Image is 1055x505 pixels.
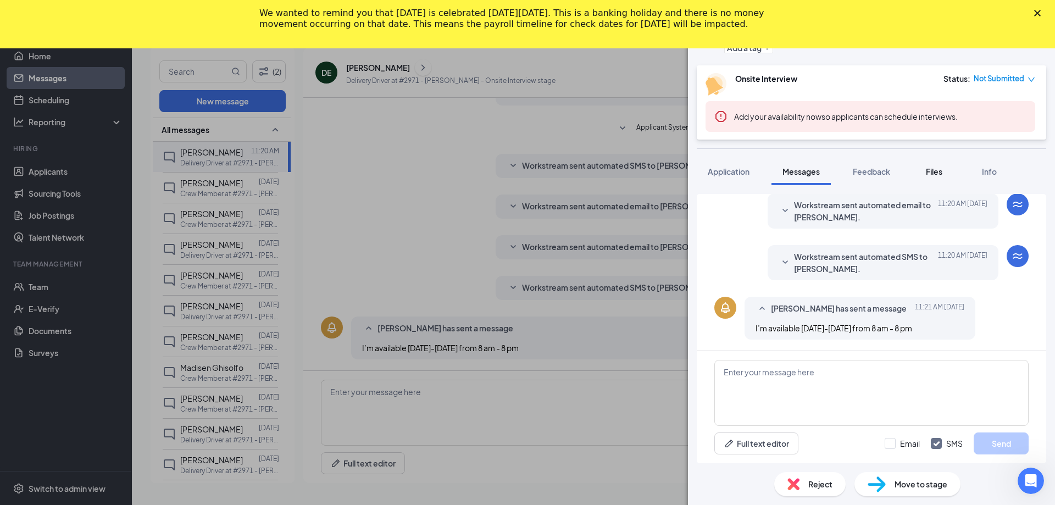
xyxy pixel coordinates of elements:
[1011,198,1024,211] svg: WorkstreamLogo
[938,199,987,223] span: [DATE] 11:20 AM
[974,432,1029,454] button: Send
[1011,249,1024,263] svg: WorkstreamLogo
[734,111,821,122] button: Add your availability now
[794,251,938,275] span: Workstream sent automated SMS to [PERSON_NAME].
[982,167,997,176] span: Info
[1034,10,1045,16] div: Close
[259,8,778,30] div: We wanted to remind you that [DATE] is celebrated [DATE][DATE]. This is a banking holiday and the...
[734,112,958,121] span: so applicants can schedule interviews.
[1028,76,1035,84] span: down
[714,110,728,123] svg: Error
[926,167,942,176] span: Files
[724,438,735,449] svg: Pen
[719,301,732,314] svg: Bell
[895,478,947,490] span: Move to stage
[779,256,792,269] svg: SmallChevronDown
[782,167,820,176] span: Messages
[915,302,964,315] span: [DATE] 11:21 AM
[808,478,832,490] span: Reject
[943,73,970,84] div: Status :
[756,323,912,333] span: I’m available [DATE]-[DATE] from 8 am - 8 pm
[735,74,797,84] b: Onsite Interview
[708,167,749,176] span: Application
[756,302,769,315] svg: SmallChevronUp
[853,167,890,176] span: Feedback
[938,251,987,275] span: [DATE] 11:20 AM
[771,302,907,315] span: [PERSON_NAME] has sent a message
[714,432,798,454] button: Full text editorPen
[794,199,938,223] span: Workstream sent automated email to [PERSON_NAME].
[974,73,1024,84] span: Not Submitted
[1018,468,1044,494] iframe: Intercom live chat
[779,204,792,218] svg: SmallChevronDown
